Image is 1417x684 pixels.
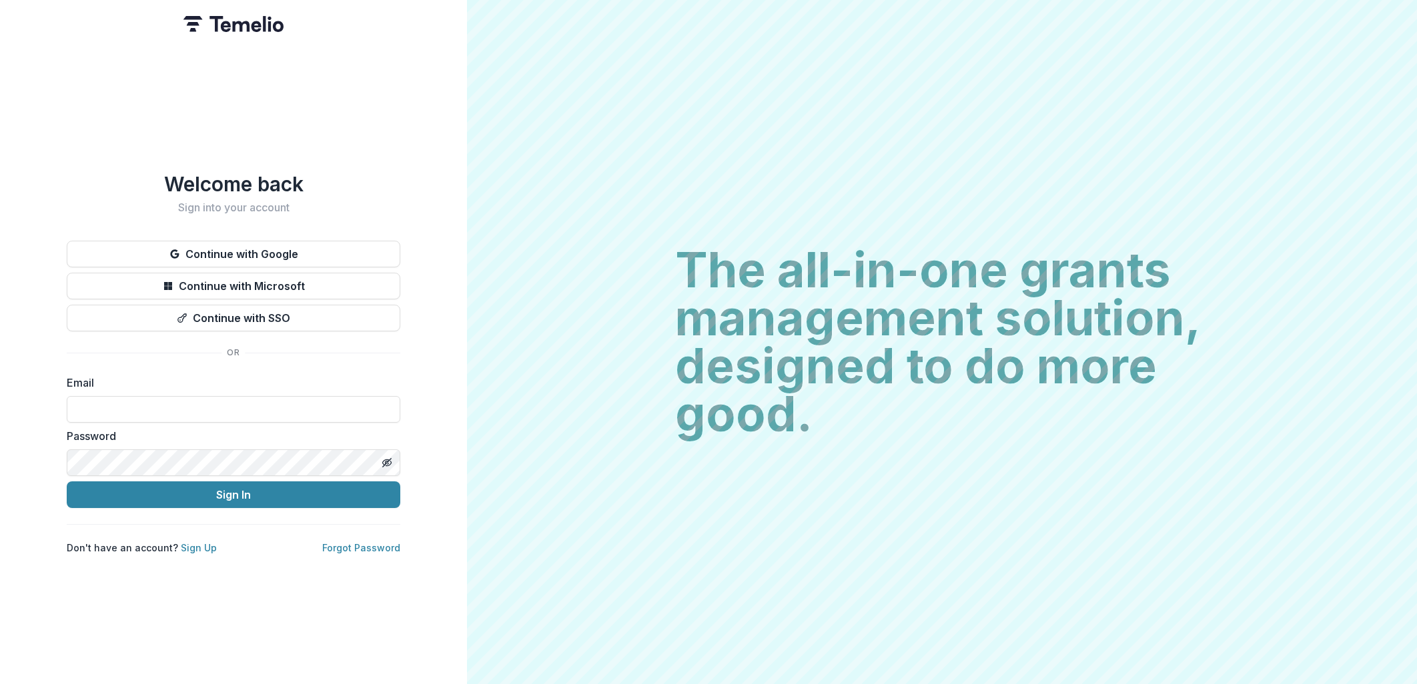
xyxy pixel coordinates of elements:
img: Temelio [183,16,284,32]
label: Password [67,428,392,444]
button: Toggle password visibility [376,452,398,473]
button: Continue with Google [67,241,400,267]
button: Continue with SSO [67,305,400,331]
button: Sign In [67,481,400,508]
h1: Welcome back [67,172,400,196]
button: Continue with Microsoft [67,273,400,299]
p: Don't have an account? [67,541,217,555]
h2: Sign into your account [67,201,400,214]
a: Sign Up [181,542,217,553]
label: Email [67,375,392,391]
a: Forgot Password [322,542,400,553]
